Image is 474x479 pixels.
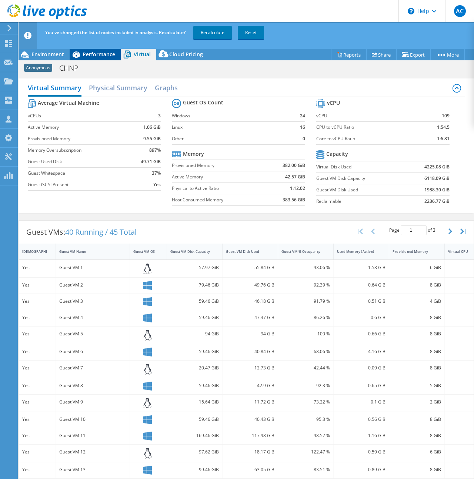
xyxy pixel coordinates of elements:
[396,49,431,60] a: Export
[170,466,219,474] div: 99.46 GiB
[281,249,321,254] div: Guest VM % Occupancy
[45,29,186,36] span: You've changed the list of nodes included in analysis. Recalculate?
[170,348,219,356] div: 59.46 GiB
[22,382,52,390] div: Yes
[331,49,367,60] a: Reports
[22,348,52,356] div: Yes
[290,185,305,192] b: 1:12.02
[59,364,126,372] div: Guest VM 7
[83,51,115,58] span: Performance
[133,249,154,254] div: Guest VM OS
[281,398,330,406] div: 73.22 %
[337,249,377,254] div: Used Memory (Active)
[424,163,450,171] b: 4225.08 GiB
[172,185,266,192] label: Physical to Active Ratio
[172,112,293,120] label: Windows
[22,330,52,338] div: Yes
[31,51,64,58] span: Environment
[22,249,43,254] div: [DEMOGRAPHIC_DATA]
[337,466,385,474] div: 0.89 GiB
[226,297,274,305] div: 46.18 GiB
[170,314,219,322] div: 59.46 GiB
[226,314,274,322] div: 47.47 GiB
[283,162,305,169] b: 382.00 GiB
[169,51,203,58] span: Cloud Pricing
[393,382,441,390] div: 5 GiB
[170,415,219,423] div: 59.46 GiB
[22,432,52,440] div: Yes
[59,264,126,272] div: Guest VM 1
[281,448,330,456] div: 122.47 %
[393,398,441,406] div: 2 GiB
[170,297,219,305] div: 59.46 GiB
[393,415,441,423] div: 8 GiB
[393,448,441,456] div: 6 GiB
[183,99,223,106] b: Guest OS Count
[337,314,385,322] div: 0.6 GiB
[59,398,126,406] div: Guest VM 9
[433,227,435,233] span: 3
[38,99,99,107] b: Average Virtual Machine
[28,181,132,188] label: Guest iSCSI Present
[59,281,126,289] div: Guest VM 2
[226,249,266,254] div: Guest VM Disk Used
[22,448,52,456] div: Yes
[393,264,441,272] div: 6 GiB
[28,124,132,131] label: Active Memory
[226,348,274,356] div: 40.84 GiB
[226,264,274,272] div: 55.84 GiB
[153,181,161,188] b: Yes
[59,432,126,440] div: Guest VM 11
[172,135,293,143] label: Other
[316,124,419,131] label: CPU to vCPU Ratio
[442,112,450,120] b: 109
[59,382,126,390] div: Guest VM 8
[281,348,330,356] div: 68.06 %
[226,432,274,440] div: 117.98 GiB
[226,281,274,289] div: 49.76 GiB
[316,186,406,194] label: Guest VM Disk Used
[24,64,52,72] span: Anonymous
[170,382,219,390] div: 59.46 GiB
[183,150,204,158] b: Memory
[337,448,385,456] div: 0.59 GiB
[170,281,219,289] div: 79.46 GiB
[337,264,385,272] div: 1.53 GiB
[59,249,117,254] div: Guest VM Name
[283,196,305,204] b: 383.56 GiB
[158,112,161,120] b: 3
[28,158,132,165] label: Guest Used Disk
[393,281,441,289] div: 8 GiB
[393,348,441,356] div: 8 GiB
[424,198,450,205] b: 2236.77 GiB
[424,186,450,194] b: 1988.30 GiB
[170,249,210,254] div: Guest VM Disk Capacity
[59,448,126,456] div: Guest VM 12
[337,330,385,338] div: 0.66 GiB
[19,221,144,244] div: Guest VMs:
[28,80,81,97] h2: Virtual Summary
[22,264,52,272] div: Yes
[28,135,132,143] label: Provisioned Memory
[59,330,126,338] div: Guest VM 5
[316,175,406,182] label: Guest VM Disk Capacity
[226,448,274,456] div: 18.17 GiB
[226,364,274,372] div: 12.73 GiB
[59,297,126,305] div: Guest VM 3
[59,415,126,423] div: Guest VM 10
[22,314,52,322] div: Yes
[59,348,126,356] div: Guest VM 6
[366,49,397,60] a: Share
[389,225,435,235] span: Page of
[281,432,330,440] div: 98.57 %
[170,432,219,440] div: 169.46 GiB
[172,124,293,131] label: Linux
[316,112,419,120] label: vCPU
[316,163,406,171] label: Virtual Disk Used
[59,314,126,322] div: Guest VM 4
[337,297,385,305] div: 0.51 GiB
[300,124,305,131] b: 16
[300,112,305,120] b: 24
[393,364,441,372] div: 8 GiB
[193,26,232,39] a: Recalculate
